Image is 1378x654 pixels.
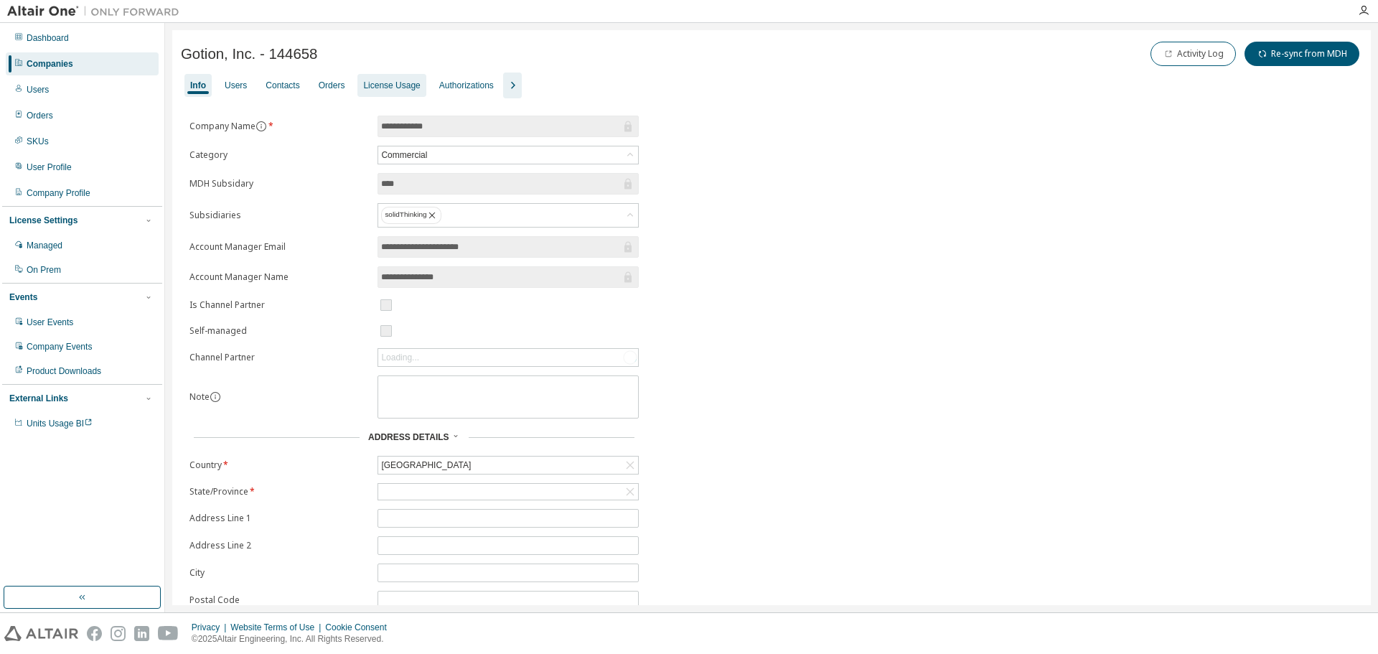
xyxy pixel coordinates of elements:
div: Authorizations [439,80,494,91]
label: City [189,567,369,579]
div: Orders [319,80,345,91]
div: Loading... [381,352,419,363]
div: User Events [27,317,73,328]
div: On Prem [27,264,61,276]
div: Company Events [27,341,92,352]
label: Address Line 1 [189,513,369,524]
div: Contacts [266,80,299,91]
div: Dashboard [27,32,69,44]
div: solidThinking [378,204,638,227]
div: License Usage [363,80,420,91]
div: [GEOGRAPHIC_DATA] [378,457,638,474]
label: Subsidiaries [189,210,369,221]
label: Self-managed [189,325,369,337]
div: Privacy [192,622,230,633]
div: Events [9,291,37,303]
label: MDH Subsidary [189,178,369,190]
div: Product Downloads [27,365,101,377]
button: Activity Log [1150,42,1236,66]
img: Altair One [7,4,187,19]
div: Users [27,84,49,95]
div: Commercial [378,146,638,164]
label: Account Manager Name [189,271,369,283]
div: SKUs [27,136,49,147]
div: [GEOGRAPHIC_DATA] [379,457,473,473]
label: Channel Partner [189,352,369,363]
span: Gotion, Inc. - 144658 [181,46,317,62]
label: Account Manager Email [189,241,369,253]
div: Commercial [379,147,429,163]
div: Loading... [378,349,638,366]
div: License Settings [9,215,78,226]
span: Address Details [368,432,449,442]
label: Category [189,149,369,161]
p: © 2025 Altair Engineering, Inc. All Rights Reserved. [192,633,395,645]
img: altair_logo.svg [4,626,78,641]
button: information [210,391,221,403]
div: Orders [27,110,53,121]
div: Managed [27,240,62,251]
label: Postal Code [189,594,369,606]
div: Company Profile [27,187,90,199]
button: information [256,121,267,132]
img: instagram.svg [111,626,126,641]
div: Cookie Consent [325,622,395,633]
div: Companies [27,58,73,70]
span: Units Usage BI [27,419,93,429]
label: Country [189,459,369,471]
div: User Profile [27,162,72,173]
div: Users [225,80,247,91]
label: State/Province [189,486,369,497]
label: Is Channel Partner [189,299,369,311]
div: Website Terms of Use [230,622,325,633]
img: facebook.svg [87,626,102,641]
div: solidThinking [381,207,441,224]
label: Address Line 2 [189,540,369,551]
img: youtube.svg [158,626,179,641]
div: External Links [9,393,68,404]
img: linkedin.svg [134,626,149,641]
label: Note [189,391,210,403]
div: Info [190,80,206,91]
label: Company Name [189,121,369,132]
button: Re-sync from MDH [1245,42,1359,66]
